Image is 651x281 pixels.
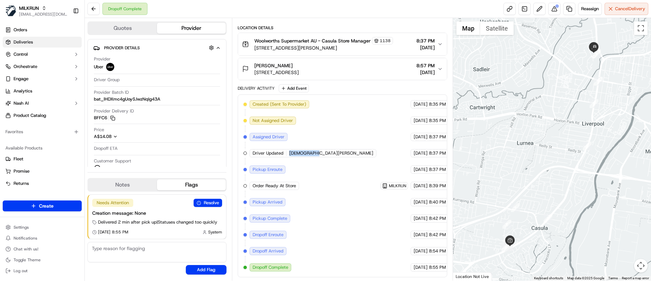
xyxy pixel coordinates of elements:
[594,77,603,86] div: 8
[3,166,82,177] button: Promise
[414,101,428,107] span: [DATE]
[3,154,82,164] button: Fleet
[92,210,222,216] div: Creation message: None
[414,183,428,189] span: [DATE]
[3,266,82,276] button: Log out
[14,100,29,106] span: Nash AI
[3,61,82,72] button: Orchestrate
[14,51,28,57] span: Control
[253,118,293,124] span: Not Assigned Driver
[14,246,38,252] span: Chat with us!
[253,248,283,254] span: Dropoff Arrived
[3,73,82,84] button: Engage
[3,200,82,211] button: Create
[3,143,82,154] div: Available Products
[592,50,601,58] div: 9
[104,45,140,51] span: Provider Details
[94,115,115,121] button: BFFC6
[414,134,428,140] span: [DATE]
[429,166,458,173] span: 8:37 PM AEST
[238,33,447,55] button: Woolworths Supermarket AU - Casula Store Manager1138[STREET_ADDRESS][PERSON_NAME]8:37 PM[DATE]
[14,64,37,70] span: Orchestrate
[5,156,79,162] a: Fleet
[622,276,649,280] a: Report a map error
[14,225,29,230] span: Settings
[14,268,27,274] span: Log out
[3,3,70,19] button: MILKRUNMILKRUN[EMAIL_ADDRESS][DOMAIN_NAME]
[94,64,103,70] span: Uber
[186,265,226,275] button: Add Flag
[19,5,39,12] button: MILKRUN
[456,21,480,35] button: Show street map
[429,134,458,140] span: 8:37 PM AEST
[94,96,160,102] span: bat_lHDXmc4gUoySJwzNqIg43A
[208,229,222,235] span: System
[253,134,284,140] span: Assigned Driver
[3,233,82,243] button: Notifications
[615,6,645,12] span: Cancel Delivery
[3,24,82,35] a: Orders
[414,232,428,238] span: [DATE]
[429,183,458,189] span: 8:39 PM AEST
[14,235,37,241] span: Notifications
[3,110,82,121] a: Product Catalog
[578,3,602,15] button: Reassign
[416,44,435,51] span: [DATE]
[3,178,82,189] button: Returns
[194,199,222,207] button: Resolve
[414,199,428,205] span: [DATE]
[416,62,435,69] span: 8:57 PM
[605,3,648,15] button: CancelDelivery
[238,86,275,91] div: Delivery Activity
[414,118,428,124] span: [DATE]
[39,203,54,209] span: Create
[3,98,82,109] button: Nash AI
[389,183,406,189] span: MILKRUN
[254,37,371,44] span: Woolworths Supermarket AU - Casula Store Manager
[480,21,514,35] button: Show satellite imagery
[583,142,592,151] div: 6
[253,101,306,107] span: Created (Sent To Provider)
[429,248,458,254] span: 8:54 PM AEST
[88,23,157,34] button: Quotes
[429,101,458,107] span: 8:35 PM AEST
[5,168,79,174] a: Promise
[14,27,27,33] span: Orders
[453,272,492,281] div: Location Not Live
[14,168,29,174] span: Promise
[14,180,29,187] span: Returns
[157,23,226,34] button: Provider
[253,215,287,222] span: Pickup Complete
[94,56,111,62] span: Provider
[414,215,428,222] span: [DATE]
[253,199,282,205] span: Pickup Arrived
[254,69,299,76] span: [STREET_ADDRESS]
[19,12,67,17] button: [EMAIL_ADDRESS][DOMAIN_NAME]
[157,179,226,190] button: Flags
[634,259,648,273] button: Map camera controls
[14,112,46,119] span: Product Catalog
[455,272,477,281] img: Google
[238,58,447,80] button: [PERSON_NAME][STREET_ADDRESS]8:57 PM[DATE]
[501,243,510,251] div: 4
[608,276,618,280] a: Terms (opens in new tab)
[502,220,511,229] div: 2
[3,49,82,60] button: Control
[253,150,283,156] span: Driver Updated
[279,84,309,92] button: Add Event
[253,232,283,238] span: Dropoff Enroute
[14,39,33,45] span: Deliveries
[3,244,82,254] button: Chat with us!
[92,199,133,207] div: Needs Attention
[429,150,458,156] span: 8:37 PM AEST
[414,248,428,254] span: [DATE]
[590,99,598,108] div: 7
[253,166,282,173] span: Pickup Enroute
[98,219,217,225] span: Delivered 2 min after pick up | Statuses changed too quickly
[14,156,23,162] span: Fleet
[14,257,41,263] span: Toggle Theme
[634,21,648,35] button: Toggle fullscreen view
[380,38,391,43] span: 1138
[14,88,32,94] span: Analytics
